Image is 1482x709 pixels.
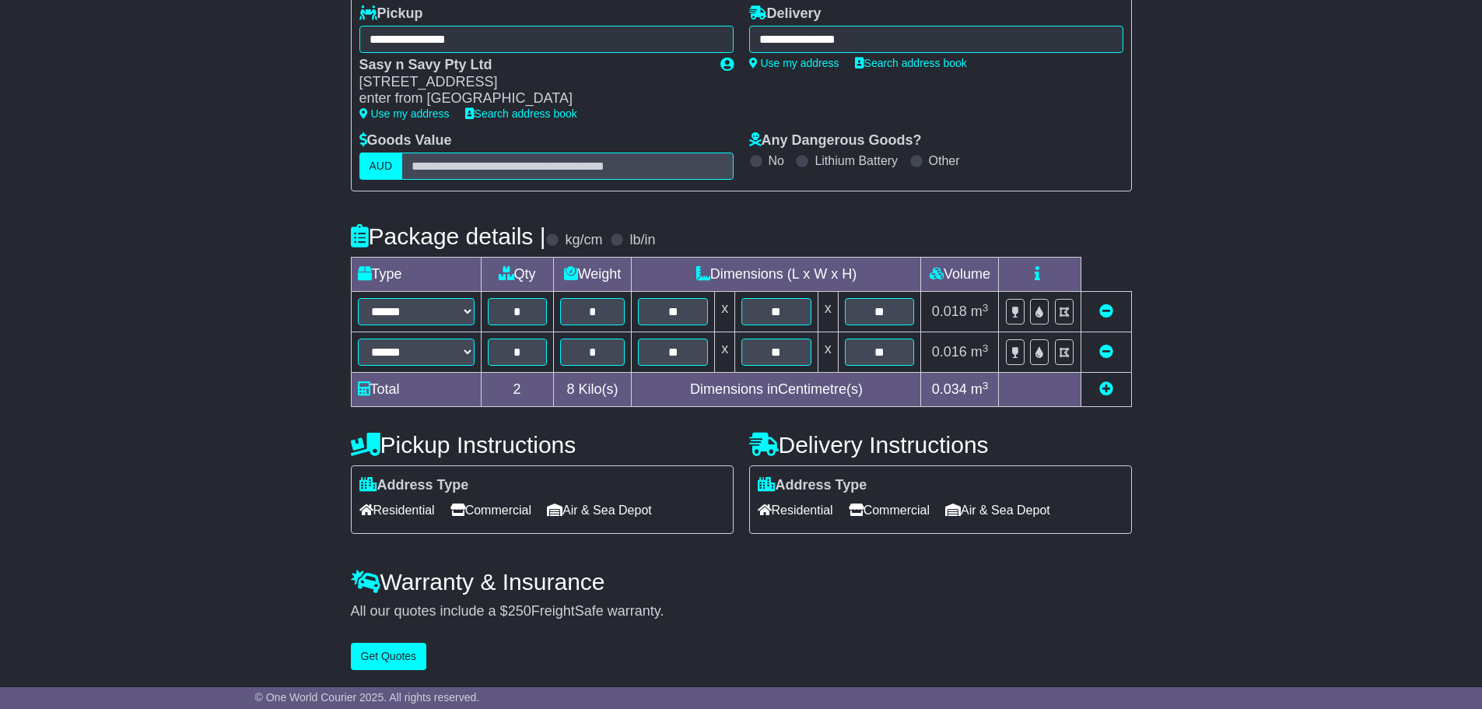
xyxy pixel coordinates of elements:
span: m [971,304,989,319]
td: Weight [553,258,632,292]
label: Any Dangerous Goods? [749,132,922,149]
h4: Warranty & Insurance [351,569,1132,595]
span: 0.016 [932,344,967,360]
a: Use my address [749,57,839,69]
td: Type [351,258,481,292]
label: Address Type [758,477,867,494]
span: 0.018 [932,304,967,319]
span: 8 [566,381,574,397]
a: Search address book [855,57,967,69]
td: 2 [481,373,553,407]
div: Sasy n Savy Pty Ltd [359,57,705,74]
label: Goods Value [359,132,452,149]
h4: Delivery Instructions [749,432,1132,458]
span: 250 [508,603,531,619]
a: Remove this item [1099,304,1113,319]
a: Add new item [1099,381,1113,397]
button: Get Quotes [351,643,427,670]
td: x [715,292,735,332]
td: Qty [481,258,553,292]
label: Delivery [749,5,822,23]
td: Total [351,373,481,407]
span: m [971,344,989,360]
span: Commercial [450,498,531,522]
label: Other [929,153,960,168]
label: kg/cm [565,232,602,249]
td: Dimensions (L x W x H) [632,258,921,292]
h4: Package details | [351,223,546,249]
span: m [971,381,989,397]
span: Air & Sea Depot [945,498,1050,522]
sup: 3 [983,302,989,314]
span: 0.034 [932,381,967,397]
span: Air & Sea Depot [547,498,652,522]
label: Address Type [359,477,469,494]
span: Commercial [849,498,930,522]
a: Use my address [359,107,450,120]
span: Residential [359,498,435,522]
span: Residential [758,498,833,522]
td: x [715,332,735,373]
td: Volume [921,258,999,292]
td: x [818,292,838,332]
td: Kilo(s) [553,373,632,407]
div: All our quotes include a $ FreightSafe warranty. [351,603,1132,620]
label: AUD [359,153,403,180]
label: No [769,153,784,168]
td: x [818,332,838,373]
a: Search address book [465,107,577,120]
label: lb/in [629,232,655,249]
a: Remove this item [1099,344,1113,360]
label: Pickup [359,5,423,23]
h4: Pickup Instructions [351,432,734,458]
label: Lithium Battery [815,153,898,168]
span: © One World Courier 2025. All rights reserved. [255,691,480,704]
sup: 3 [983,380,989,391]
div: [STREET_ADDRESS] [359,74,705,91]
td: Dimensions in Centimetre(s) [632,373,921,407]
div: enter from [GEOGRAPHIC_DATA] [359,90,705,107]
sup: 3 [983,342,989,354]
